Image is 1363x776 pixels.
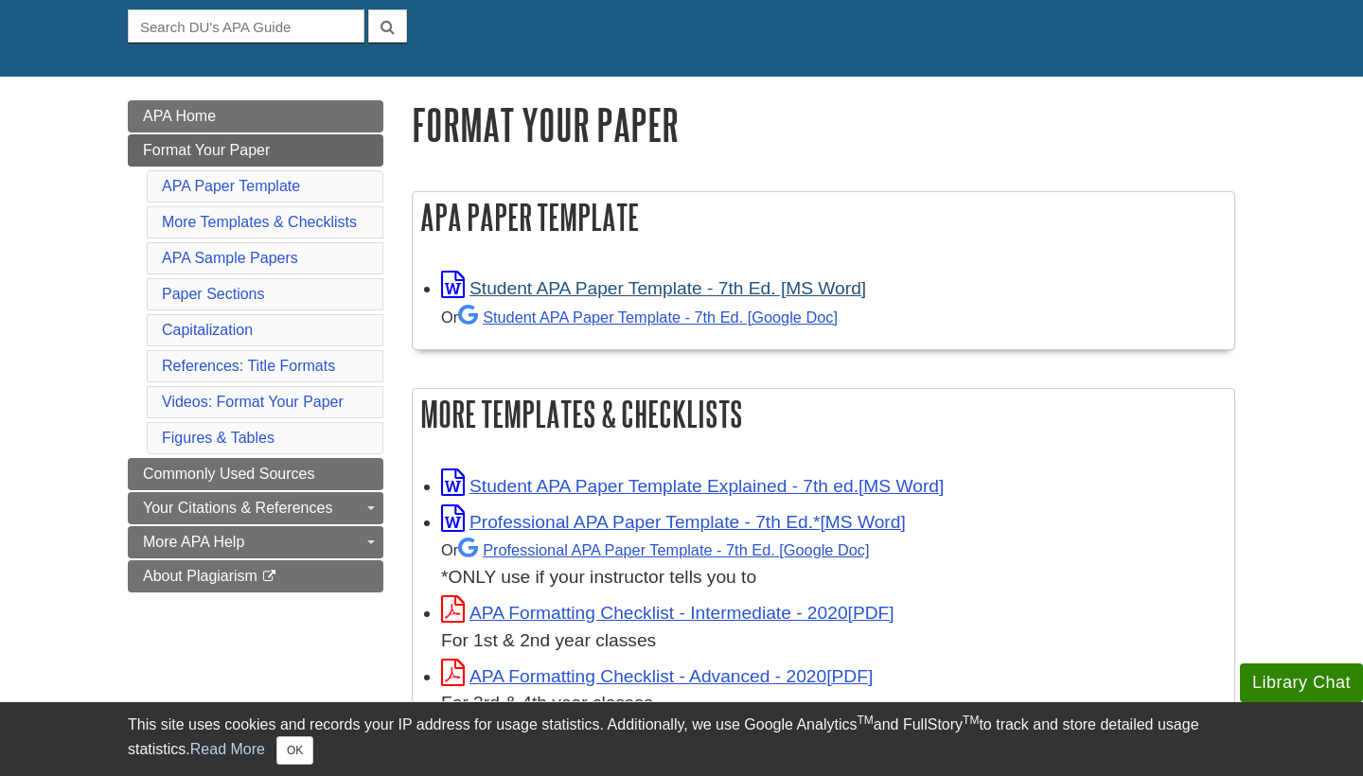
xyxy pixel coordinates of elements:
[458,309,838,326] a: Student APA Paper Template - 7th Ed. [Google Doc]
[162,358,335,374] a: References: Title Formats
[441,690,1225,717] div: For 3rd & 4th year classes
[143,142,270,158] span: Format Your Paper
[162,214,357,230] a: More Templates & Checklists
[128,9,364,43] input: Search DU's APA Guide
[143,534,244,550] span: More APA Help
[276,736,313,765] button: Close
[143,108,216,124] span: APA Home
[128,492,383,524] a: Your Citations & References
[1240,663,1363,702] button: Library Chat
[190,741,265,757] a: Read More
[441,512,906,532] a: Link opens in new window
[143,568,257,584] span: About Plagiarism
[128,714,1235,765] div: This site uses cookies and records your IP address for usage statistics. Additionally, we use Goo...
[162,178,300,194] a: APA Paper Template
[441,541,869,558] small: Or
[441,666,873,686] a: Link opens in new window
[441,309,838,326] small: Or
[441,627,1225,655] div: For 1st & 2nd year classes
[128,458,383,490] a: Commonly Used Sources
[143,466,314,482] span: Commonly Used Sources
[963,714,979,727] sup: TM
[412,100,1235,149] h1: Format Your Paper
[413,389,1234,439] h2: More Templates & Checklists
[162,430,274,446] a: Figures & Tables
[143,500,332,516] span: Your Citations & References
[162,250,298,266] a: APA Sample Papers
[441,536,1225,591] div: *ONLY use if your instructor tells you to
[162,394,344,410] a: Videos: Format Your Paper
[857,714,873,727] sup: TM
[128,526,383,558] a: More APA Help
[413,192,1234,242] h2: APA Paper Template
[441,603,894,623] a: Link opens in new window
[128,134,383,167] a: Format Your Paper
[261,571,277,583] i: This link opens in a new window
[458,541,869,558] a: Professional APA Paper Template - 7th Ed.
[128,100,383,592] div: Guide Page Menu
[128,560,383,592] a: About Plagiarism
[128,100,383,132] a: APA Home
[162,286,265,302] a: Paper Sections
[162,322,253,338] a: Capitalization
[441,476,944,496] a: Link opens in new window
[441,278,866,298] a: Link opens in new window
